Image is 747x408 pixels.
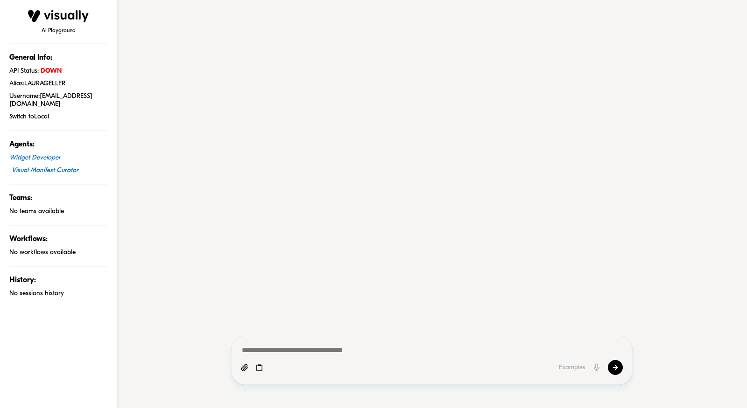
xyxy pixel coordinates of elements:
div: No sessions history [9,290,107,297]
h3: General Info: [9,54,107,62]
h3: Teams: [9,194,107,203]
h3: Agents: [9,140,107,149]
div: No teams available [9,207,107,215]
span: API Status: [9,67,107,75]
div: AI Playground [9,9,107,34]
div: No workflows available [9,249,107,256]
h3: History: [9,276,107,285]
span: Alias: LAURAGELLER [9,80,107,88]
div: Widget Developer [9,154,107,162]
b: DOWN [41,68,62,75]
img: Visually logo [28,9,89,23]
h3: Workflows: [9,235,107,244]
span: Username: [EMAIL_ADDRESS][DOMAIN_NAME] [9,92,107,108]
div: Visual Manifest Curator [12,166,107,174]
div: Switch to Local [9,113,107,121]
